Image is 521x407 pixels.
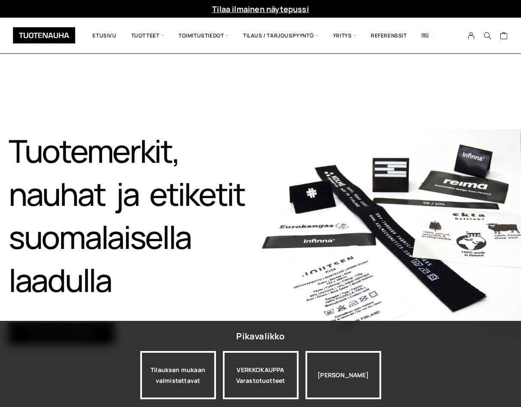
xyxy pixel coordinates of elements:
[500,31,508,42] a: Cart
[223,351,299,399] div: VERKKOKAUPPA Varastotuotteet
[305,351,381,399] div: [PERSON_NAME]
[124,24,171,47] span: Tuotteet
[479,32,496,40] button: Search
[212,4,309,14] a: Tilaa ilmainen näytepussi
[13,27,75,43] img: Tuotenauha Oy
[171,24,236,47] span: Toimitustiedot
[422,33,429,38] img: English
[236,24,326,47] span: Tilaus / Tarjouspyyntö
[236,329,284,344] div: Pikavalikko
[326,24,364,47] span: Yritys
[463,32,480,40] a: My Account
[85,24,123,47] a: Etusivu
[364,24,414,47] a: Referenssit
[9,129,261,301] h1: Tuotemerkit, nauhat ja etiketit suomalaisella laadulla​
[140,351,216,399] a: Tilauksen mukaan valmistettavat
[223,351,299,399] a: VERKKOKAUPPAVarastotuotteet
